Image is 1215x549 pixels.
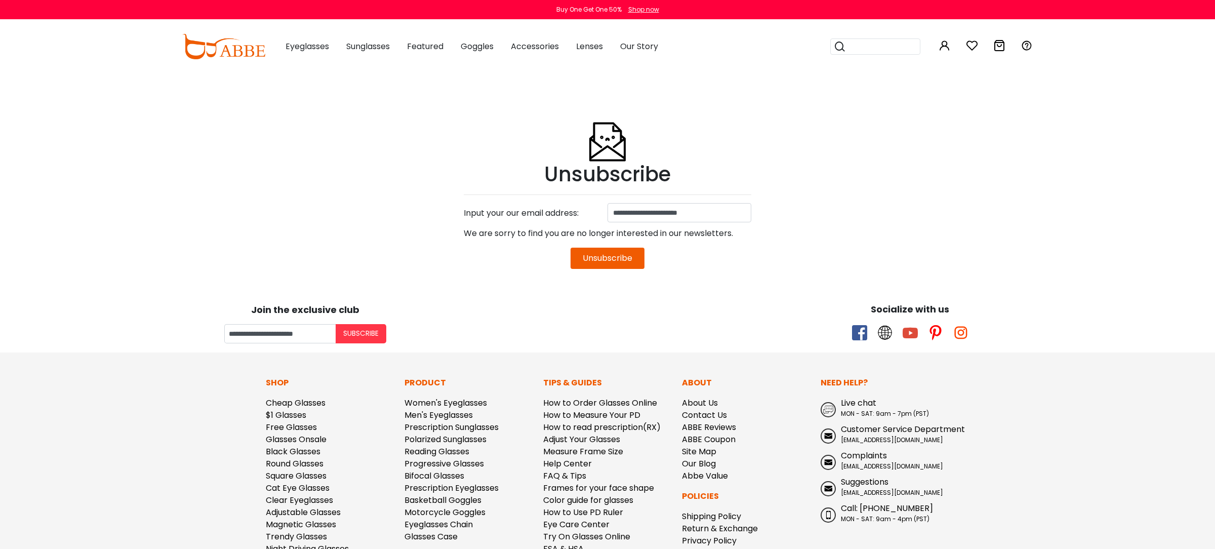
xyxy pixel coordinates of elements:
[543,458,592,469] a: Help Center
[404,458,484,469] a: Progressive Glasses
[543,506,623,518] a: How to Use PD Ruler
[459,203,607,223] div: Input your our email address:
[556,5,622,14] div: Buy One Get One 50%
[682,535,737,546] a: Privacy Policy
[266,531,327,542] a: Trendy Glasses
[266,409,306,421] a: $1 Glasses
[266,434,327,445] a: Glasses Onsale
[543,434,620,445] a: Adjust Your Glasses
[841,409,929,418] span: MON - SAT: 9am - 7pm (PST)
[266,494,333,506] a: Clear Eyeglasses
[266,446,320,457] a: Black Glasses
[404,482,499,494] a: Prescription Eyeglasses
[821,450,949,471] a: Complaints [EMAIL_ADDRESS][DOMAIN_NAME]
[543,494,633,506] a: Color guide for glasses
[682,434,736,445] a: ABBE Coupon
[841,488,943,497] span: [EMAIL_ADDRESS][DOMAIN_NAME]
[821,397,949,418] a: Live chat MON - SAT: 9am - 7pm (PST)
[404,531,458,542] a: Glasses Case
[852,325,867,340] span: facebook
[336,324,386,343] button: Subscribe
[821,377,949,389] p: Need Help?
[953,325,968,340] span: instagram
[587,97,628,162] img: Unsubscribe
[464,223,751,244] div: We are sorry to find you are no longer interested in our newsletters.
[682,523,758,534] a: Return & Exchange
[682,470,728,482] a: Abbe Value
[682,409,727,421] a: Contact Us
[628,5,659,14] div: Shop now
[404,409,473,421] a: Men's Eyeglasses
[543,470,586,482] a: FAQ & Tips
[841,462,943,470] span: [EMAIL_ADDRESS][DOMAIN_NAME]
[464,162,751,186] h1: Unsubscribe
[266,519,336,530] a: Magnetic Glasses
[841,502,933,514] span: Call: [PHONE_NUMBER]
[928,325,943,340] span: pinterest
[404,421,499,433] a: Prescription Sunglasses
[182,34,265,59] img: abbeglasses.com
[266,482,330,494] a: Cat Eye Glasses
[404,377,533,389] p: Product
[461,41,494,52] span: Goggles
[841,515,929,523] span: MON - SAT: 9am - 4pm (PST)
[346,41,390,52] span: Sunglasses
[821,423,949,445] a: Customer Service Department [EMAIL_ADDRESS][DOMAIN_NAME]
[903,325,918,340] span: youtube
[613,302,1207,316] div: Socialize with us
[841,450,887,461] span: Complaints
[841,397,876,409] span: Live chat
[266,421,317,433] a: Free Glasses
[407,41,443,52] span: Featured
[543,397,657,409] a: How to Order Glasses Online
[682,397,718,409] a: About Us
[266,397,326,409] a: Cheap Glasses
[821,476,949,497] a: Suggestions [EMAIL_ADDRESS][DOMAIN_NAME]
[623,5,659,14] a: Shop now
[266,458,323,469] a: Round Glasses
[543,377,672,389] p: Tips & Guides
[841,436,943,444] span: [EMAIL_ADDRESS][DOMAIN_NAME]
[404,397,487,409] a: Women's Eyeglasses
[404,470,464,482] a: Bifocal Glasses
[841,423,965,435] span: Customer Service Department
[543,421,661,433] a: How to read prescription(RX)
[404,446,469,457] a: Reading Glasses
[620,41,658,52] span: Our Story
[543,531,630,542] a: Try On Glasses Online
[682,490,811,502] p: Policies
[821,502,949,524] a: Call: [PHONE_NUMBER] MON - SAT: 9am - 4pm (PST)
[877,325,893,340] span: twitter
[543,482,654,494] a: Frames for your face shape
[576,41,603,52] span: Lenses
[266,377,394,389] p: Shop
[511,41,559,52] span: Accessories
[571,248,644,269] button: Unsubscribe
[682,421,736,433] a: ABBE Reviews
[404,506,485,518] a: Motorcycle Goggles
[543,446,623,457] a: Measure Frame Size
[543,519,610,530] a: Eye Care Center
[543,409,640,421] a: How to Measure Your PD
[404,494,481,506] a: Basketball Goggles
[404,519,473,530] a: Eyeglasses Chain
[404,434,487,445] a: Polarized Sunglasses
[8,301,602,317] div: Join the exclusive club
[682,377,811,389] p: About
[682,446,716,457] a: Site Map
[286,41,329,52] span: Eyeglasses
[682,458,716,469] a: Our Blog
[224,324,336,343] input: Your email
[682,511,741,522] a: Shipping Policy
[266,506,341,518] a: Adjustable Glasses
[841,476,888,488] span: Suggestions
[266,470,327,482] a: Square Glasses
